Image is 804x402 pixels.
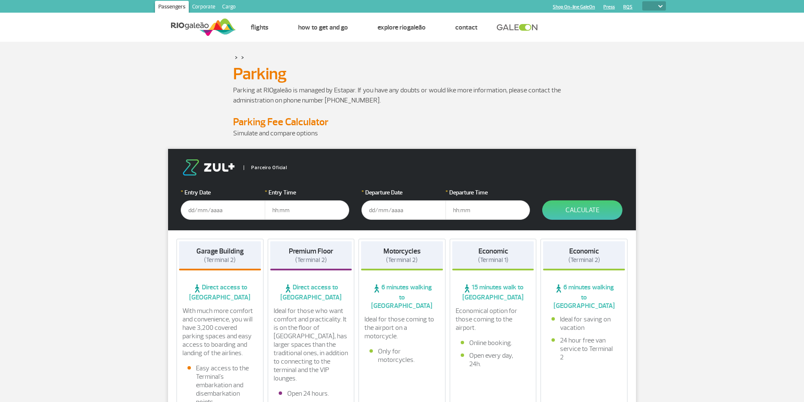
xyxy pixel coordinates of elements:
p: Parking at RIOgaleão is managed by Estapar. If you have any doubts or would like more information... [233,85,571,105]
span: Direct access to [GEOGRAPHIC_DATA] [270,283,352,302]
li: Open 24 hours. [279,389,344,398]
p: With much more comfort and convenience, you will have 3,200 covered parking spaces and easy acces... [182,307,258,357]
input: dd/mm/aaaa [361,200,446,220]
a: Shop On-line GaleOn [553,4,595,10]
h4: Parking Fee Calculator [233,116,571,128]
span: Direct access to [GEOGRAPHIC_DATA] [179,283,261,302]
li: Only for motorcycles. [369,347,435,364]
span: 6 minutes walking to [GEOGRAPHIC_DATA] [543,283,625,310]
label: Departure Date [361,188,446,197]
strong: Economic [478,247,508,256]
a: Press [603,4,615,10]
a: Explore RIOgaleão [378,23,426,32]
img: logo-zul.png [181,159,236,175]
input: hh:mm [445,200,530,220]
a: Cargo [219,1,239,14]
span: (Terminal 2) [295,256,327,264]
a: Passengers [155,1,189,14]
p: Simulate and compare options [233,128,571,138]
label: Entry Date [181,188,265,197]
strong: Motorcycles [383,247,421,256]
a: Flights [251,23,269,32]
a: RQS [623,4,633,10]
strong: Garage Building [196,247,244,256]
strong: Premium Floor [289,247,333,256]
input: dd/mm/aaaa [181,200,265,220]
p: Ideal for those who want comfort and practicality. It is on the floor of [GEOGRAPHIC_DATA], has l... [274,307,349,383]
li: 24 hour free van service to Terminal 2 [551,336,617,362]
a: > [235,52,238,62]
span: (Terminal 2) [386,256,418,264]
span: 15 minutes walk to [GEOGRAPHIC_DATA] [452,283,534,302]
li: Ideal for saving on vacation [551,315,617,332]
span: 6 minutes walking to [GEOGRAPHIC_DATA] [361,283,443,310]
span: (Terminal 2) [204,256,236,264]
span: (Terminal 1) [478,256,508,264]
span: Parceiro Oficial [244,165,287,170]
a: Contact [455,23,478,32]
label: Entry Time [265,188,349,197]
a: > [241,52,244,62]
button: Calculate [542,200,622,220]
li: Open every day, 24h. [461,351,526,368]
a: How to get and go [298,23,348,32]
label: Departure Time [445,188,530,197]
span: (Terminal 2) [568,256,600,264]
input: hh:mm [265,200,349,220]
a: Corporate [189,1,219,14]
h1: Parking [233,67,571,81]
p: Ideal for those coming to the airport on a motorcycle. [364,315,440,340]
strong: Economic [569,247,599,256]
li: Online booking. [461,339,526,347]
p: Economical option for those coming to the airport. [456,307,531,332]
